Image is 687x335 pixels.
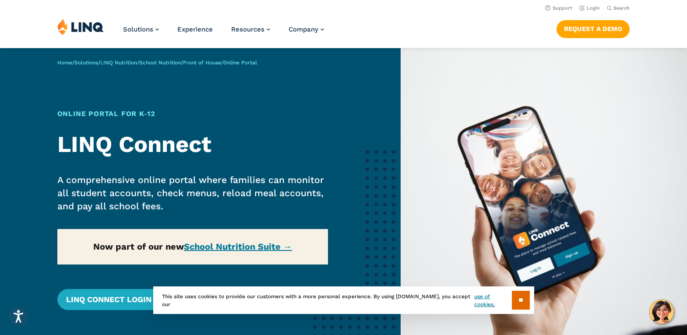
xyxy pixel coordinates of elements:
a: Resources [231,25,270,33]
p: A comprehensive online portal where families can monitor all student accounts, check menus, reloa... [57,173,328,213]
a: LINQ Connect Login [57,289,170,310]
a: Experience [177,25,213,33]
button: Hello, have a question? Let’s chat. [649,300,674,324]
a: Solutions [123,25,159,33]
img: LINQ | K‑12 Software [57,18,104,35]
a: Login [579,5,600,11]
span: Online Portal [223,60,257,66]
a: Support [545,5,572,11]
span: Company [289,25,318,33]
span: Resources [231,25,264,33]
strong: LINQ Connect [57,131,211,158]
span: Solutions [123,25,153,33]
strong: Now part of our new [93,241,292,252]
button: Open Search Bar [607,5,630,11]
h1: Online Portal for K‑12 [57,109,328,119]
a: Solutions [74,60,98,66]
a: LINQ Nutrition [100,60,137,66]
a: School Nutrition [139,60,181,66]
a: Home [57,60,72,66]
a: Request a Demo [557,20,630,38]
a: Front of House [183,60,221,66]
span: / / / / / [57,60,257,66]
a: use of cookies. [474,293,511,308]
nav: Button Navigation [557,18,630,38]
div: This site uses cookies to provide our customers with a more personal experience. By using [DOMAIN... [153,286,534,314]
nav: Primary Navigation [123,18,324,47]
span: Search [613,5,630,11]
a: Company [289,25,324,33]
